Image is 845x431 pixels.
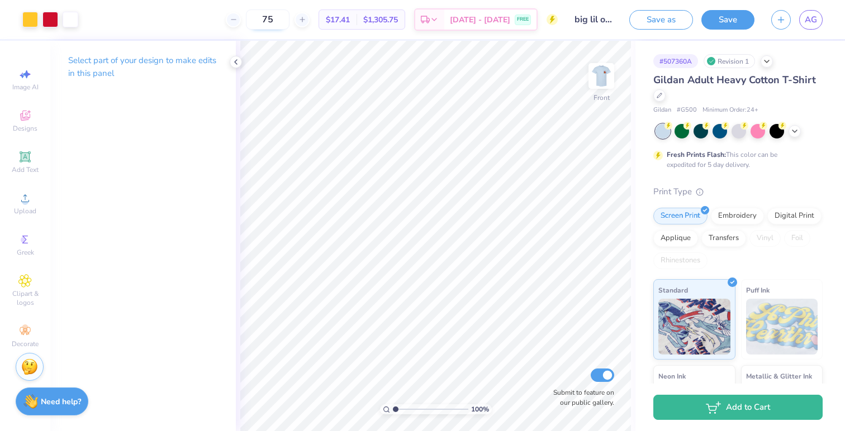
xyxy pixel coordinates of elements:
[594,93,610,103] div: Front
[799,10,823,30] a: AG
[658,299,730,355] img: Standard
[12,339,39,348] span: Decorate
[653,230,698,247] div: Applique
[13,124,37,133] span: Designs
[68,54,218,80] p: Select part of your design to make edits in this panel
[658,284,688,296] span: Standard
[711,208,764,224] div: Embroidery
[653,73,816,87] span: Gildan Adult Heavy Cotton T-Shirt
[517,16,529,23] span: FREE
[667,150,726,159] strong: Fresh Prints Flash:
[246,9,289,30] input: – –
[6,289,45,307] span: Clipart & logos
[17,248,34,257] span: Greek
[566,8,621,31] input: Untitled Design
[701,230,746,247] div: Transfers
[767,208,822,224] div: Digital Print
[363,14,398,26] span: $1,305.75
[14,207,36,215] span: Upload
[547,387,614,408] label: Submit to feature on our public gallery.
[12,83,39,92] span: Image AI
[41,396,81,407] strong: Need help?
[658,370,686,382] span: Neon Ink
[704,54,755,68] div: Revision 1
[746,370,812,382] span: Metallic & Glitter Ink
[702,106,758,115] span: Minimum Order: 24 +
[677,106,697,115] span: # G500
[629,10,693,30] button: Save as
[749,230,781,247] div: Vinyl
[701,10,754,30] button: Save
[746,299,818,355] img: Puff Ink
[653,395,823,420] button: Add to Cart
[12,165,39,174] span: Add Text
[653,106,671,115] span: Gildan
[653,185,823,198] div: Print Type
[653,54,698,68] div: # 507360A
[653,208,708,224] div: Screen Print
[653,252,708,269] div: Rhinestones
[805,13,817,26] span: AG
[590,65,613,87] img: Front
[471,404,489,414] span: 100 %
[450,14,510,26] span: [DATE] - [DATE]
[784,230,810,247] div: Foil
[746,284,770,296] span: Puff Ink
[667,150,804,170] div: This color can be expedited for 5 day delivery.
[326,14,350,26] span: $17.41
